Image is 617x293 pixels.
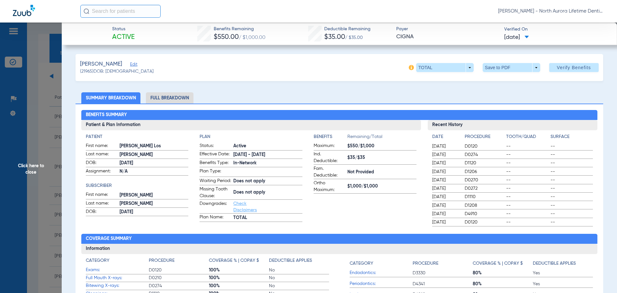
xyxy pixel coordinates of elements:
[81,234,598,244] h2: Coverage Summary
[350,260,373,267] h4: Category
[506,143,549,150] span: --
[13,5,35,16] img: Zuub Logo
[432,133,459,142] app-breakdown-title: Date
[506,160,549,166] span: --
[465,133,504,142] app-breakdown-title: Procedure
[86,267,149,273] span: Exams:
[81,244,598,254] h3: Information
[214,26,265,32] span: Benefits Remaining
[86,208,117,216] span: DOB:
[200,133,302,140] h4: Plan
[506,151,549,158] span: --
[209,275,269,281] span: 100%
[347,143,416,150] span: $550/$1,000
[233,215,302,221] span: TOTAL
[233,151,302,158] span: [DATE] - [DATE]
[214,34,239,41] span: $550.00
[86,257,149,266] app-breakdown-title: Category
[428,120,598,130] h3: Recent History
[506,202,549,209] span: --
[549,63,599,72] button: Verify Benefits
[200,178,231,185] span: Waiting Period:
[473,260,523,267] h4: Coverage % | Copay $
[550,211,593,217] span: --
[200,151,231,159] span: Effective Date:
[498,8,604,14] span: [PERSON_NAME] - North Aurora Lifetime Dentistry
[465,151,504,158] span: D0274
[506,185,549,192] span: --
[432,194,459,200] span: [DATE]
[149,275,209,281] span: D0210
[209,257,269,266] app-breakdown-title: Coverage % | Copay $
[347,183,416,190] span: $1,000/$1,000
[345,35,363,40] span: / $35.00
[504,33,529,41] span: [DATE]
[465,219,504,225] span: D0120
[550,169,593,175] span: --
[81,120,421,130] h3: Patient & Plan Information
[80,5,161,18] input: Search for patients
[314,151,345,164] span: Ind. Deductible:
[269,267,329,273] span: No
[473,257,533,269] app-breakdown-title: Coverage % | Copay $
[350,257,413,269] app-breakdown-title: Category
[233,160,302,167] span: In-Network
[504,26,607,33] span: Verified On
[473,270,533,276] span: 80%
[120,192,189,199] span: [PERSON_NAME]
[146,92,193,104] li: Full Breakdown
[80,60,122,68] span: [PERSON_NAME]
[200,168,231,177] span: Plan Type:
[506,133,549,140] h4: Tooth/Quad
[557,65,591,70] span: Verify Benefits
[550,151,593,158] span: --
[112,26,135,32] span: Status
[200,214,231,222] span: Plan Name:
[200,160,231,167] span: Benefits Type:
[432,133,459,140] h4: Date
[533,260,576,267] h4: Deductible Applies
[130,62,136,68] span: Edit
[465,143,504,150] span: D0120
[550,177,593,183] span: --
[465,169,504,175] span: D1206
[432,160,459,166] span: [DATE]
[506,169,549,175] span: --
[465,177,504,183] span: D0270
[550,185,593,192] span: --
[550,194,593,200] span: --
[233,178,302,185] span: Does not apply
[409,65,414,70] img: info-icon
[413,257,473,269] app-breakdown-title: Procedure
[209,257,259,264] h4: Coverage % | Copay $
[473,281,533,287] span: 80%
[86,168,117,176] span: Assignment:
[80,68,154,75] span: (21965) DOB: [DEMOGRAPHIC_DATA]
[200,200,231,213] span: Downgrades:
[86,282,149,289] span: Bitewing X-rays:
[149,283,209,289] span: D0274
[86,151,117,159] span: Last name:
[86,133,189,140] app-breakdown-title: Patient
[432,143,459,150] span: [DATE]
[416,63,474,72] button: TOTAL
[533,270,593,276] span: Yes
[413,281,473,287] span: D4341
[86,142,117,150] span: First name:
[465,194,504,200] span: D1110
[413,260,438,267] h4: Procedure
[269,283,329,289] span: No
[149,267,209,273] span: D0120
[269,257,312,264] h4: Deductible Applies
[269,275,329,281] span: No
[149,257,174,264] h4: Procedure
[506,177,549,183] span: --
[550,160,593,166] span: --
[120,200,189,207] span: [PERSON_NAME]
[324,26,371,32] span: Deductible Remaining
[533,257,593,269] app-breakdown-title: Deductible Applies
[314,142,345,150] span: Maximum:
[209,283,269,289] span: 100%
[350,270,413,276] span: Endodontics:
[120,160,189,167] span: [DATE]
